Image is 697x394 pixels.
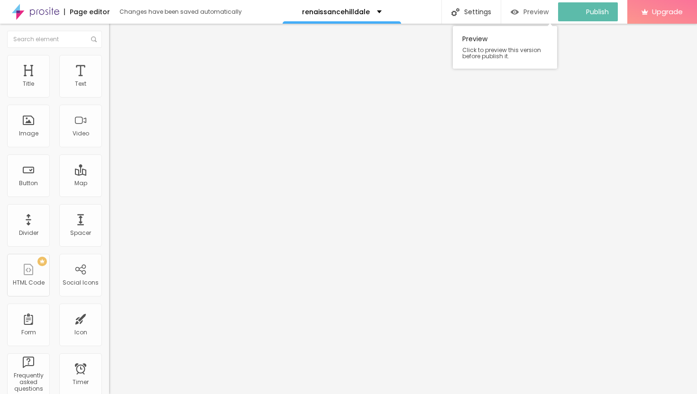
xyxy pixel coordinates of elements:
[462,47,548,59] span: Click to preview this version before publish it.
[9,372,47,393] div: Frequently asked questions
[19,180,38,187] div: Button
[73,130,89,137] div: Video
[652,8,683,16] span: Upgrade
[74,180,87,187] div: Map
[586,8,609,16] span: Publish
[70,230,91,236] div: Spacer
[558,2,618,21] button: Publish
[109,24,697,394] iframe: Editor
[91,36,97,42] img: Icone
[23,81,34,87] div: Title
[302,9,370,15] p: renaissancehilldale
[75,81,86,87] div: Text
[511,8,519,16] img: view-1.svg
[451,8,459,16] img: Icone
[19,230,38,236] div: Divider
[73,379,89,385] div: Timer
[21,329,36,336] div: Form
[453,26,557,69] div: Preview
[64,9,110,15] div: Page editor
[19,130,38,137] div: Image
[7,31,102,48] input: Search element
[523,8,549,16] span: Preview
[119,9,242,15] div: Changes have been saved automatically
[74,329,87,336] div: Icon
[63,279,99,286] div: Social Icons
[501,2,558,21] button: Preview
[13,279,45,286] div: HTML Code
